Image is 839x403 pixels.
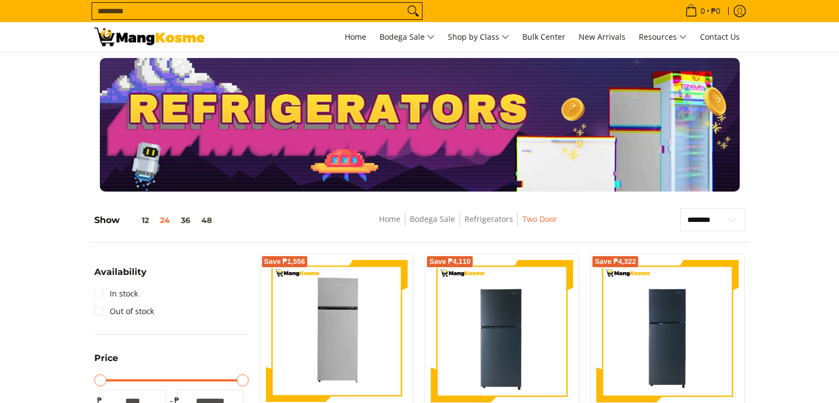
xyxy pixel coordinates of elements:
span: New Arrivals [579,31,626,42]
a: Refrigerators [464,214,513,224]
img: Bodega Sale Refrigerator l Mang Kosme: Home Appliances Warehouse Sale Two Door [94,28,205,46]
a: In stock [94,285,138,303]
span: Shop by Class [448,30,509,44]
span: ₱0 [709,7,722,15]
a: Out of stock [94,303,154,320]
button: 24 [154,216,175,225]
a: Shop by Class [442,22,515,52]
nav: Breadcrumbs [300,213,635,237]
a: New Arrivals [573,22,631,52]
span: Save ₱4,110 [429,258,471,265]
h5: Show [94,215,217,226]
span: Contact Us [700,31,740,42]
a: Home [379,214,400,224]
img: Kelvinator 7.3 Cu.Ft. Direct Cool KLC Manual Defrost Standard Refrigerator (Silver) (Class A) [266,260,408,402]
button: 36 [175,216,196,225]
span: Two Door [522,213,557,226]
span: Availability [94,268,147,277]
span: Resources [639,30,687,44]
img: Condura 8.2 Cu.Ft. No Frost, Top Freezer Inverter Refrigerator, Midnight Slate Gray CTF88i (Class A) [431,260,573,402]
a: Resources [633,22,692,52]
a: Contact Us [694,22,745,52]
a: Bodega Sale [374,22,440,52]
a: Bulk Center [517,22,571,52]
span: Bulk Center [522,31,565,42]
span: Save ₱1,556 [264,258,306,265]
nav: Main Menu [216,22,745,52]
span: Price [94,354,118,363]
button: Search [404,3,422,19]
summary: Open [94,268,147,285]
span: • [682,5,724,17]
a: Bodega Sale [410,214,455,224]
span: Save ₱4,322 [595,258,636,265]
span: 0 [699,7,707,15]
span: Bodega Sale [380,30,435,44]
img: Condura 9.2 Cu.Ft. No Frost, Top Freezer Inverter Refrigerator, Midnight Slate Gray CTF98i (Class A) [596,260,739,402]
button: 12 [120,216,154,225]
summary: Open [94,354,118,371]
button: 48 [196,216,217,225]
span: Home [345,31,366,42]
a: Home [339,22,372,52]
